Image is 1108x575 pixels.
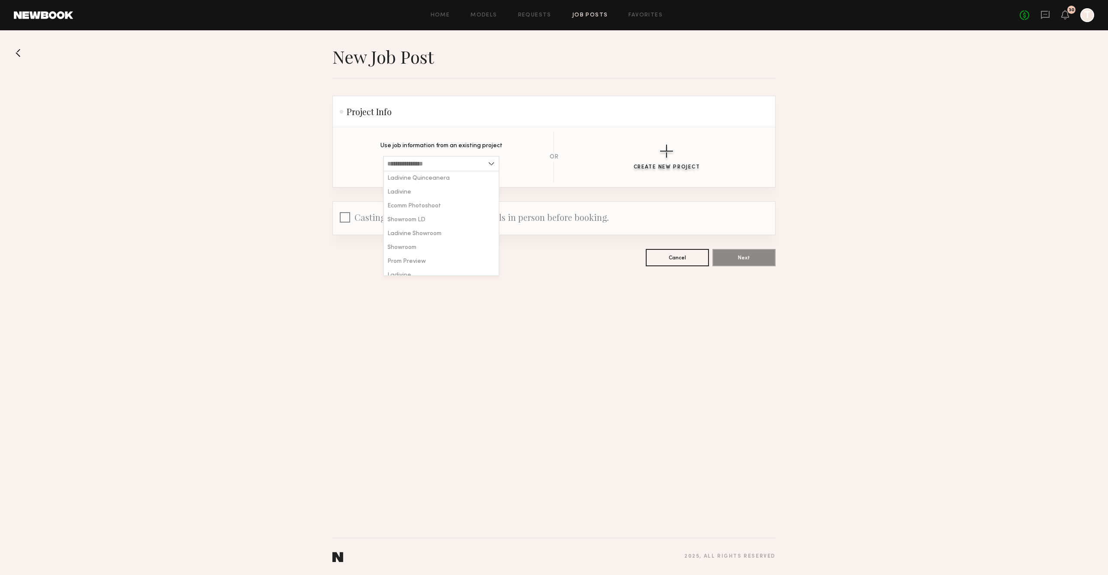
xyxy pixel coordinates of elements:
span: Ladivine Quinceanera [387,175,450,181]
a: Requests [518,13,551,18]
div: Prom Preview [384,255,499,268]
div: Ladivine Quinceanera [384,171,499,185]
a: Job Posts [572,13,608,18]
a: Home [431,13,450,18]
span: Ladivine Showroom [387,231,441,237]
p: Use job information from an existing project [380,143,502,149]
button: Create New Project [634,145,700,170]
div: Ladivine [384,268,499,282]
div: OR [550,154,558,160]
span: Ladivine [387,272,411,278]
a: T [1080,8,1094,22]
span: Showroom LD [387,217,425,223]
a: Favorites [628,13,663,18]
div: 2025 , all rights reserved [684,554,776,559]
div: Showroom [384,241,499,255]
div: Showroom LD [384,213,499,227]
div: Ladivine [384,185,499,199]
button: Cancel [646,249,709,266]
div: 30 [1069,8,1074,13]
span: Showroom [387,245,416,251]
span: Casting required. I want to see models in person before booking. [354,211,609,223]
h2: Project Info [340,107,392,117]
a: Models [470,13,497,18]
div: Ecomm Photoshoot [384,199,499,213]
span: Prom Preview [387,258,426,265]
button: Next [712,249,776,266]
div: Create New Project [634,165,700,170]
span: Ladivine [387,189,411,195]
span: Ecomm Photoshoot [387,203,441,209]
h1: New Job Post [332,46,434,68]
div: Ladivine Showroom [384,227,499,241]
